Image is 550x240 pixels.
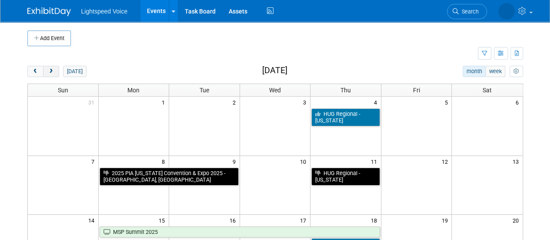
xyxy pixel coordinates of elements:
i: Personalize Calendar [513,69,519,74]
span: 18 [370,215,381,226]
span: 2 [232,97,240,108]
span: 3 [302,97,310,108]
button: week [485,66,505,77]
button: month [463,66,486,77]
span: 6 [515,97,523,108]
span: 17 [299,215,310,226]
span: 20 [512,215,523,226]
span: 13 [512,156,523,167]
button: myCustomButton [510,66,523,77]
a: MSP Summit 2025 [100,226,380,238]
span: 4 [373,97,381,108]
span: Tue [200,87,209,94]
span: 15 [158,215,169,226]
button: [DATE] [63,66,86,77]
span: 7 [90,156,98,167]
a: Search [447,4,487,19]
a: 2025 PIA [US_STATE] Convention & Expo 2025 - [GEOGRAPHIC_DATA], [GEOGRAPHIC_DATA] [100,168,239,186]
a: HUG Regional - [US_STATE] [311,168,380,186]
span: 12 [440,156,451,167]
span: 16 [229,215,240,226]
span: 14 [87,215,98,226]
span: 5 [443,97,451,108]
span: Lightspeed Voice [81,8,128,15]
button: next [43,66,59,77]
button: prev [27,66,43,77]
span: 19 [440,215,451,226]
span: Sat [483,87,492,94]
a: HUG Regional - [US_STATE] [311,108,380,126]
h2: [DATE] [262,66,287,75]
span: Search [459,8,479,15]
span: Thu [340,87,351,94]
span: 11 [370,156,381,167]
button: Add Event [27,30,71,46]
span: 1 [161,97,169,108]
span: Fri [413,87,420,94]
span: 10 [299,156,310,167]
span: 31 [87,97,98,108]
span: Mon [127,87,140,94]
span: 9 [232,156,240,167]
span: 8 [161,156,169,167]
img: Alexis Snowbarger [498,3,515,20]
span: Sun [58,87,68,94]
span: Wed [269,87,281,94]
img: ExhibitDay [27,7,71,16]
